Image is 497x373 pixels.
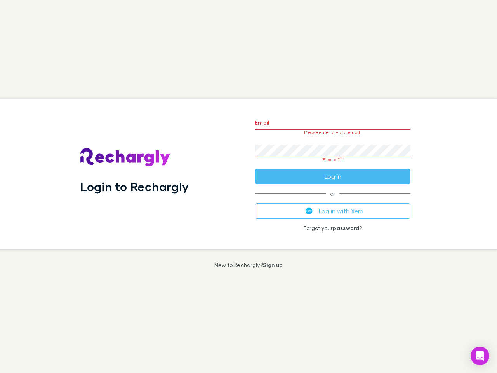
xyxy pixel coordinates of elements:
a: Sign up [263,261,283,268]
img: Rechargly's Logo [80,148,170,167]
a: password [333,225,359,231]
h1: Login to Rechargly [80,179,189,194]
p: Forgot your ? [255,225,410,231]
span: or [255,193,410,194]
p: Please fill [255,157,410,162]
img: Xero's logo [306,207,313,214]
button: Log in [255,169,410,184]
p: New to Rechargly? [214,262,283,268]
button: Log in with Xero [255,203,410,219]
div: Open Intercom Messenger [471,347,489,365]
p: Please enter a valid email. [255,130,410,135]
